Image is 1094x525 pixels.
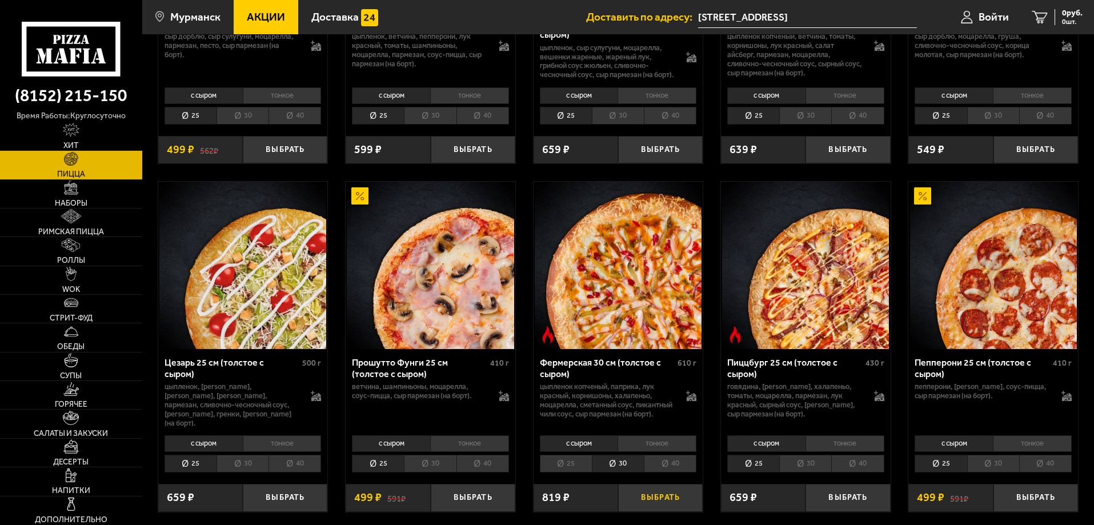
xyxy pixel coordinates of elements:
[534,182,703,348] a: Острое блюдоФермерская 30 см (толстое с сыром)
[979,11,1009,22] span: Войти
[243,87,322,103] li: тонкое
[540,435,618,451] li: с сыром
[779,455,831,472] li: 30
[269,455,321,472] li: 40
[490,358,509,368] span: 410 г
[586,11,698,22] span: Доставить по адресу:
[311,11,359,22] span: Доставка
[243,484,327,512] button: Выбрать
[167,144,194,155] span: 499 ₽
[57,170,85,178] span: Пицца
[352,357,487,379] div: Прошутто Фунги 25 см (толстое с сыром)
[247,11,285,22] span: Акции
[915,87,993,103] li: с сыром
[159,182,326,348] img: Цезарь 25 см (толстое с сыром)
[727,455,779,472] li: 25
[351,187,368,205] img: Акционный
[915,32,1050,59] p: сыр дорблю, моцарелла, груша, сливочно-чесночный соус, корица молотая, сыр пармезан (на борт).
[915,357,1050,379] div: Пепперони 25 см (толстое с сыром)
[34,430,108,438] span: Салаты и закуски
[727,357,863,379] div: Пиццбург 25 см (толстое с сыром)
[993,87,1072,103] li: тонкое
[217,107,269,125] li: 30
[910,182,1077,348] img: Пепперони 25 см (толстое с сыром)
[950,492,968,503] s: 591 ₽
[456,107,509,125] li: 40
[302,358,321,368] span: 500 г
[730,492,757,503] span: 659 ₽
[806,484,890,512] button: Выбрать
[539,326,556,343] img: Острое блюдо
[993,136,1078,164] button: Выбрать
[727,107,779,125] li: 25
[730,144,757,155] span: 639 ₽
[404,455,456,472] li: 30
[721,182,891,348] a: Острое блюдоПиццбург 25 см (толстое с сыром)
[917,144,944,155] span: 549 ₽
[540,455,592,472] li: 25
[1062,18,1083,25] span: 0 шт.
[431,136,515,164] button: Выбрать
[908,182,1078,348] a: АкционныйПепперони 25 см (толстое с сыром)
[165,32,300,59] p: сыр дорблю, сыр сулугуни, моцарелла, пармезан, песто, сыр пармезан (на борт).
[217,455,269,472] li: 30
[540,43,675,80] p: цыпленок, сыр сулугуни, моцарелла, вешенки жареные, жареный лук, грибной соус Жюльен, сливочно-че...
[618,435,696,451] li: тонкое
[55,199,87,207] span: Наборы
[269,107,321,125] li: 40
[644,107,696,125] li: 40
[865,358,884,368] span: 430 г
[727,382,863,419] p: говядина, [PERSON_NAME], халапеньо, томаты, моцарелла, пармезан, лук красный, сырный соус, [PERSO...
[915,435,993,451] li: с сыром
[200,144,218,155] s: 562 ₽
[165,87,243,103] li: с сыром
[170,11,221,22] span: Мурманск
[914,187,931,205] img: Акционный
[63,142,79,150] span: Хит
[165,435,243,451] li: с сыром
[806,435,884,451] li: тонкое
[831,455,884,472] li: 40
[38,228,104,236] span: Римская пицца
[352,107,404,125] li: 25
[592,107,644,125] li: 30
[1053,358,1072,368] span: 410 г
[592,455,644,472] li: 30
[915,382,1050,400] p: пепперони, [PERSON_NAME], соус-пицца, сыр пармезан (на борт).
[993,435,1072,451] li: тонкое
[967,455,1019,472] li: 30
[53,458,89,466] span: Десерты
[352,435,430,451] li: с сыром
[678,358,696,368] span: 610 г
[430,435,509,451] li: тонкое
[542,144,570,155] span: 659 ₽
[618,136,703,164] button: Выбрать
[727,435,806,451] li: с сыром
[387,492,406,503] s: 591 ₽
[243,136,327,164] button: Выбрать
[165,455,217,472] li: 25
[993,484,1078,512] button: Выбрать
[243,435,322,451] li: тонкое
[779,107,831,125] li: 30
[698,7,917,28] input: Ваш адрес доставки
[352,382,487,400] p: ветчина, шампиньоны, моцарелла, соус-пицца, сыр пармезан (на борт).
[806,136,890,164] button: Выбрать
[62,286,80,294] span: WOK
[352,32,487,69] p: цыпленок, ветчина, пепперони, лук красный, томаты, шампиньоны, моцарелла, пармезан, соус-пицца, с...
[618,484,703,512] button: Выбрать
[542,492,570,503] span: 819 ₽
[1019,107,1072,125] li: 40
[430,87,509,103] li: тонкое
[57,257,85,264] span: Роллы
[404,107,456,125] li: 30
[540,382,675,419] p: цыпленок копченый, паприка, лук красный, корнишоны, халапеньо, моцарелла, сметанный соус, пикантн...
[165,107,217,125] li: 25
[431,484,515,512] button: Выбрать
[50,314,93,322] span: Стрит-фуд
[540,357,675,379] div: Фермерская 30 см (толстое с сыром)
[540,107,592,125] li: 25
[1062,9,1083,17] span: 0 руб.
[352,87,430,103] li: с сыром
[540,87,618,103] li: с сыром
